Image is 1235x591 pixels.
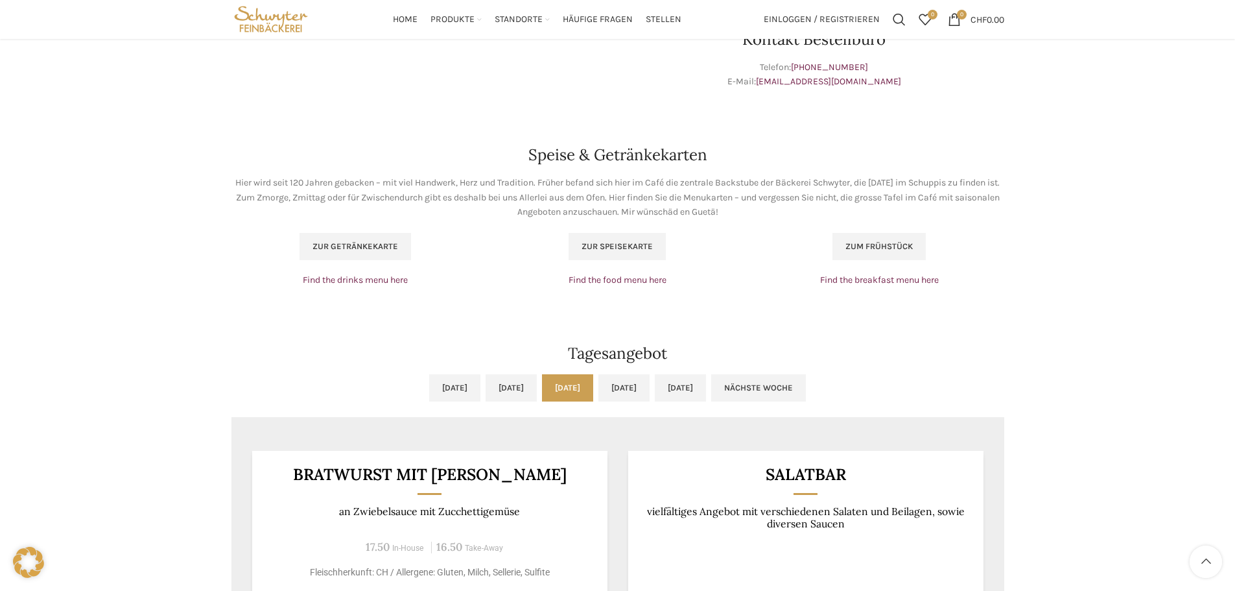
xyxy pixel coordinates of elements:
h2: Kontakt Bestellbüro [624,32,1004,47]
a: Zur Getränkekarte [300,233,411,260]
span: Einloggen / Registrieren [764,15,880,24]
p: Hier wird seit 120 Jahren gebacken – mit viel Handwerk, Herz und Tradition. Früher befand sich hi... [231,176,1004,219]
a: Nächste Woche [711,374,806,402]
div: Main navigation [317,6,757,32]
a: Einloggen / Registrieren [757,6,886,32]
a: Scroll to top button [1190,546,1222,578]
a: Häufige Fragen [563,6,633,32]
a: Standorte [495,6,550,32]
a: Find the drinks menu here [303,274,408,285]
span: Standorte [495,14,543,26]
a: Home [393,6,418,32]
span: 16.50 [436,540,462,554]
a: Suchen [886,6,912,32]
span: Zur Speisekarte [582,241,653,252]
h2: Speise & Getränkekarten [231,147,1004,163]
a: [EMAIL_ADDRESS][DOMAIN_NAME] [756,76,901,87]
span: In-House [392,544,424,553]
span: Produkte [430,14,475,26]
bdi: 0.00 [970,14,1004,25]
span: 17.50 [366,540,390,554]
a: Zum Frühstück [832,233,926,260]
span: CHF [970,14,987,25]
h3: Bratwurst mit [PERSON_NAME] [268,466,591,483]
span: Take-Away [465,544,503,553]
a: Zur Speisekarte [569,233,666,260]
a: [DATE] [486,374,537,402]
a: [PHONE_NUMBER] [791,62,868,73]
a: Stellen [646,6,681,32]
span: 0 [957,10,967,19]
a: [DATE] [598,374,650,402]
span: Home [393,14,418,26]
a: 0 CHF0.00 [941,6,1011,32]
div: Meine Wunschliste [912,6,938,32]
span: Zur Getränkekarte [312,241,398,252]
p: Fleischherkunft: CH / Allergene: Gluten, Milch, Sellerie, Sulfite [268,566,591,579]
a: 0 [912,6,938,32]
h2: Tagesangebot [231,346,1004,361]
a: Find the food menu here [569,274,666,285]
a: Site logo [231,13,311,24]
a: Produkte [430,6,482,32]
a: [DATE] [542,374,593,402]
span: 0 [928,10,937,19]
a: [DATE] [429,374,480,402]
span: Stellen [646,14,681,26]
a: [DATE] [655,374,706,402]
h3: Salatbar [644,466,967,483]
p: an Zwiebelsauce mit Zucchettigemüse [268,505,591,518]
p: vielfältiges Angebot mit verschiedenen Salaten und Beilagen, sowie diversen Saucen [644,505,967,531]
span: Zum Frühstück [845,241,913,252]
span: Häufige Fragen [563,14,633,26]
p: Telefon: E-Mail: [624,60,1004,90]
a: Find the breakfast menu here [820,274,939,285]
